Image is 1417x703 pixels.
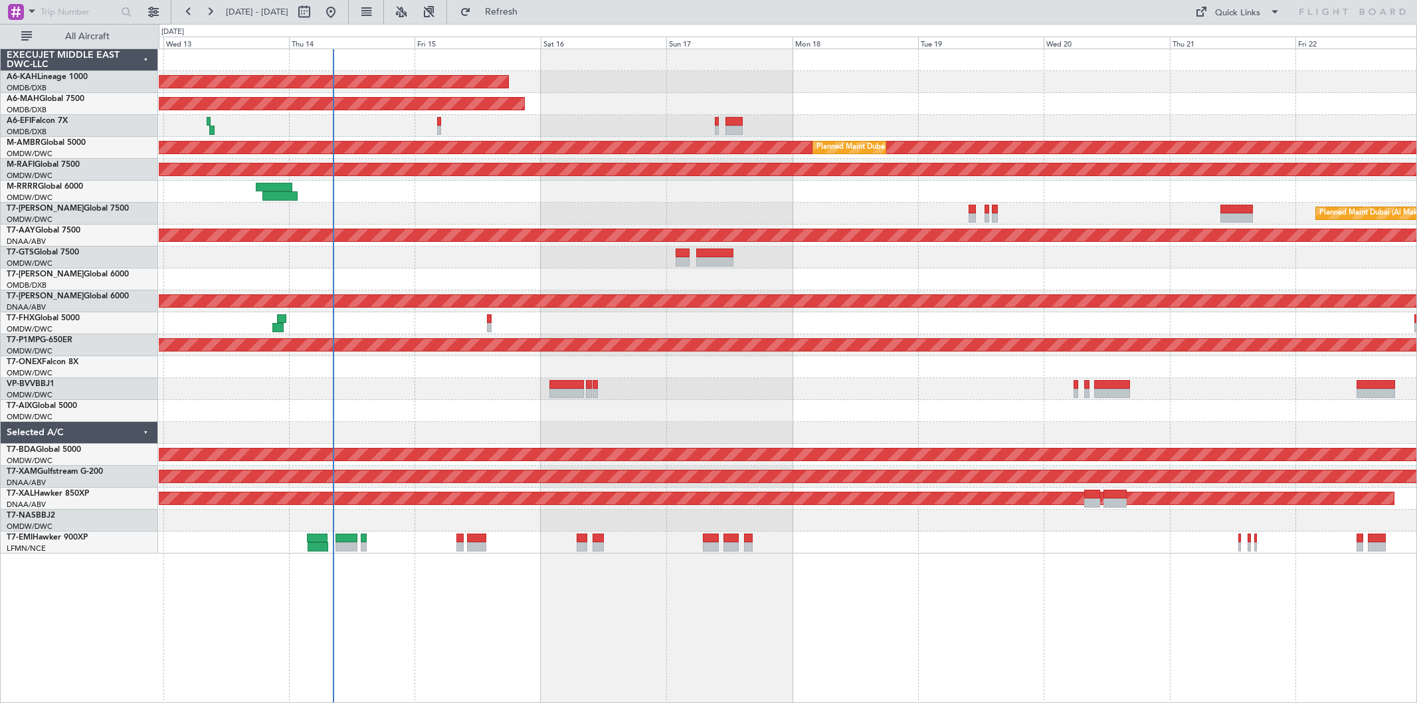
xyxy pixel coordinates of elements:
span: T7-EMI [7,534,33,542]
div: Tue 19 [918,37,1044,49]
span: T7-XAM [7,468,37,476]
a: M-RRRRGlobal 6000 [7,183,83,191]
span: T7-[PERSON_NAME] [7,292,84,300]
a: T7-[PERSON_NAME]Global 6000 [7,270,129,278]
div: Fri 15 [415,37,540,49]
button: Refresh [454,1,533,23]
a: DNAA/ABV [7,302,46,312]
span: T7-BDA [7,446,36,454]
a: OMDW/DWC [7,346,52,356]
a: A6-KAHLineage 1000 [7,73,88,81]
a: OMDW/DWC [7,215,52,225]
a: OMDW/DWC [7,522,52,532]
a: OMDW/DWC [7,149,52,159]
a: T7-XALHawker 850XP [7,490,89,498]
span: A6-KAH [7,73,37,81]
div: Thu 14 [289,37,415,49]
a: T7-GTSGlobal 7500 [7,249,79,256]
a: M-RAFIGlobal 7500 [7,161,80,169]
a: DNAA/ABV [7,500,46,510]
a: OMDB/DXB [7,105,47,115]
a: T7-ONEXFalcon 8X [7,358,78,366]
a: T7-FHXGlobal 5000 [7,314,80,322]
span: T7-ONEX [7,358,42,366]
a: A6-MAHGlobal 7500 [7,95,84,103]
span: A6-EFI [7,117,31,125]
a: OMDB/DXB [7,127,47,137]
span: [DATE] - [DATE] [226,6,288,18]
span: T7-NAS [7,512,36,520]
a: T7-BDAGlobal 5000 [7,446,81,454]
a: LFMN/NCE [7,544,46,553]
span: M-RAFI [7,161,35,169]
a: A6-EFIFalcon 7X [7,117,68,125]
a: T7-AIXGlobal 5000 [7,402,77,410]
span: T7-P1MP [7,336,40,344]
a: OMDW/DWC [7,324,52,334]
span: M-RRRR [7,183,38,191]
div: Sat 16 [541,37,666,49]
span: All Aircraft [35,32,140,41]
a: VP-BVVBBJ1 [7,380,54,388]
input: Trip Number [41,2,117,22]
span: VP-BVV [7,380,35,388]
span: T7-AIX [7,402,32,410]
div: [DATE] [161,27,184,38]
a: T7-[PERSON_NAME]Global 7500 [7,205,129,213]
span: A6-MAH [7,95,39,103]
a: DNAA/ABV [7,237,46,247]
a: OMDW/DWC [7,412,52,422]
span: Refresh [474,7,529,17]
a: OMDW/DWC [7,171,52,181]
div: Quick Links [1215,7,1260,20]
a: T7-AAYGlobal 7500 [7,227,80,235]
a: OMDW/DWC [7,456,52,466]
span: T7-GTS [7,249,34,256]
div: Wed 20 [1044,37,1169,49]
button: All Aircraft [15,26,144,47]
a: OMDW/DWC [7,368,52,378]
a: OMDW/DWC [7,258,52,268]
a: T7-XAMGulfstream G-200 [7,468,103,476]
span: T7-FHX [7,314,35,322]
div: Sun 17 [666,37,792,49]
a: OMDW/DWC [7,390,52,400]
div: Thu 21 [1170,37,1295,49]
a: T7-P1MPG-650ER [7,336,72,344]
span: T7-[PERSON_NAME] [7,270,84,278]
a: T7-EMIHawker 900XP [7,534,88,542]
span: T7-[PERSON_NAME] [7,205,84,213]
div: Mon 18 [793,37,918,49]
span: M-AMBR [7,139,41,147]
a: DNAA/ABV [7,478,46,488]
div: Planned Maint Dubai (Al Maktoum Intl) [816,138,947,157]
a: M-AMBRGlobal 5000 [7,139,86,147]
span: T7-AAY [7,227,35,235]
a: OMDB/DXB [7,83,47,93]
a: OMDW/DWC [7,193,52,203]
a: T7-NASBBJ2 [7,512,55,520]
a: OMDB/DXB [7,280,47,290]
a: T7-[PERSON_NAME]Global 6000 [7,292,129,300]
button: Quick Links [1188,1,1287,23]
span: T7-XAL [7,490,34,498]
div: Wed 13 [163,37,289,49]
